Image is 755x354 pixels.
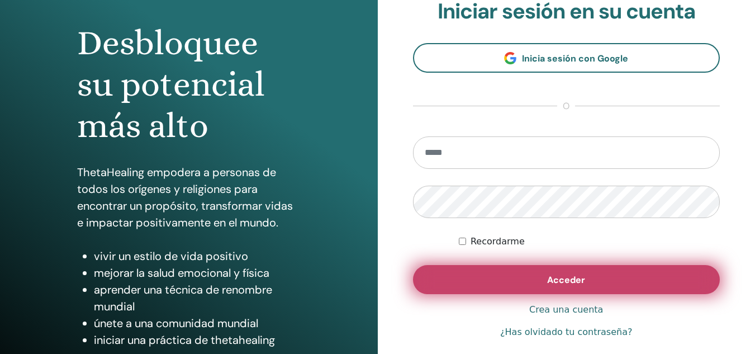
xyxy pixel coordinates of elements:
[557,100,575,113] span: o
[94,332,301,348] li: iniciar una práctica de thetahealing
[529,303,603,317] a: Crea una cuenta
[522,53,628,64] span: Inicia sesión con Google
[94,281,301,315] li: aprender una técnica de renombre mundial
[413,265,720,294] button: Acceder
[77,22,301,147] h1: Desbloquee su potencial más alto
[77,164,301,231] p: ThetaHealing empodera a personas de todos los orígenes y religiones para encontrar un propósito, ...
[471,235,525,248] label: Recordarme
[459,235,720,248] div: Mantenerme autenticado indefinidamente o hasta cerrar la sesión manualmente
[547,274,585,286] span: Acceder
[500,325,632,339] a: ¿Has olvidado tu contraseña?
[94,248,301,265] li: vivir un estilo de vida positivo
[94,265,301,281] li: mejorar la salud emocional y física
[94,315,301,332] li: únete a una comunidad mundial
[413,43,720,73] a: Inicia sesión con Google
